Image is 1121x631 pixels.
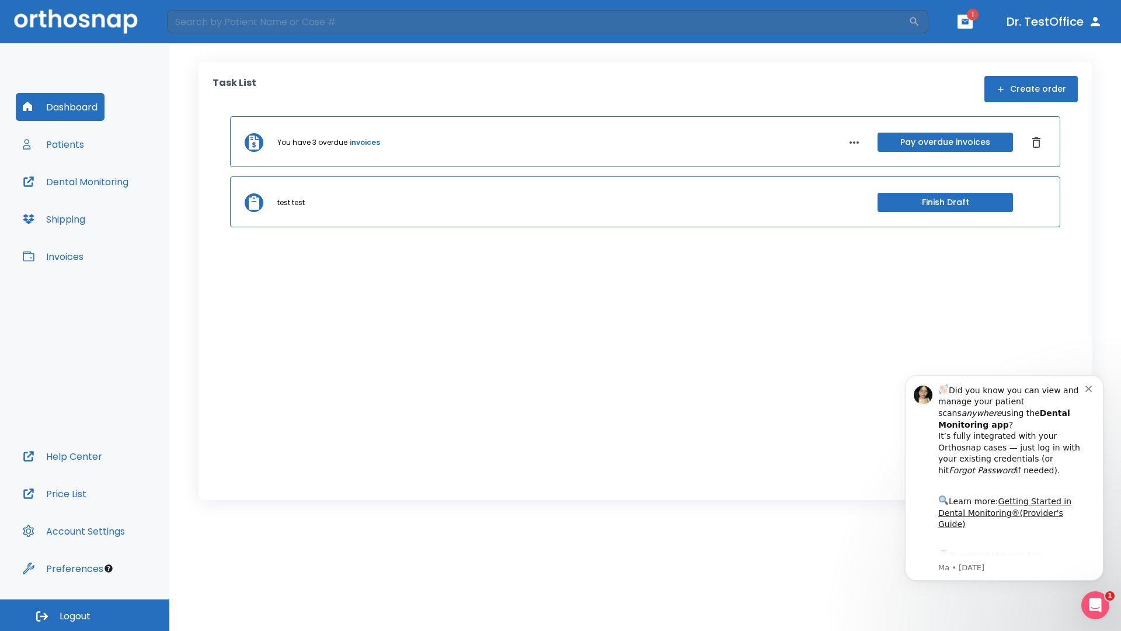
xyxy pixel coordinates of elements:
[1002,11,1107,32] button: Dr. TestOffice
[277,137,347,148] p: You have 3 overdue
[60,610,90,623] span: Logout
[16,242,90,271] button: Invoices
[1027,133,1046,152] button: Dismiss
[878,133,1013,152] button: Pay overdue invoices
[51,205,198,216] p: Message from Ma, sent 3w ago
[350,137,380,148] a: invoices
[277,197,305,208] p: test test
[1105,591,1115,601] span: 1
[16,554,110,583] button: Preferences
[16,480,93,508] button: Price List
[103,563,114,574] div: Tooltip anchor
[16,205,92,233] button: Shipping
[16,168,135,196] button: Dental Monitoring
[967,9,979,20] span: 1
[51,190,198,250] div: Download the app: | ​ Let us know if you need help getting started!
[984,76,1078,102] button: Create order
[16,93,105,121] button: Dashboard
[16,517,132,545] button: Account Settings
[16,442,109,470] button: Help Center
[1081,591,1109,619] iframe: Intercom live chat
[167,10,908,33] input: Search by Patient Name or Case #
[14,9,138,33] img: Orthosnap
[51,193,155,214] a: App Store
[213,76,256,102] p: Task List
[878,193,1013,212] button: Finish Draft
[887,358,1121,599] iframe: Intercom notifications message
[16,130,91,158] button: Patients
[198,25,207,34] button: Dismiss notification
